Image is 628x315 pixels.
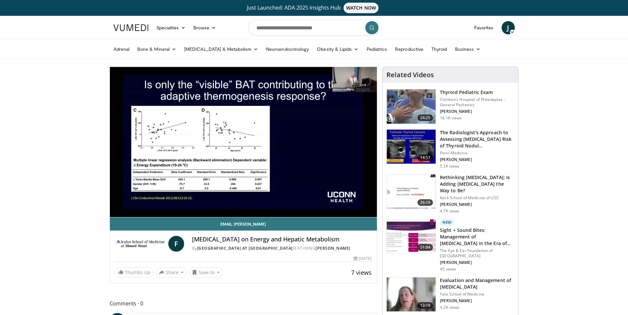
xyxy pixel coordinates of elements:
[363,43,391,56] a: Pediatrics
[502,21,515,34] a: J
[386,277,514,312] a: 13:19 Evaluation and Management of [MEDICAL_DATA] Yale School of Medicine [PERSON_NAME] 4.2K views
[440,97,514,108] p: Children’s Hospital of Philadephia - General Pediatrics
[440,202,514,207] p: [PERSON_NAME]
[351,268,372,276] span: 7 views
[440,115,462,121] p: 16.1K views
[440,109,514,114] p: [PERSON_NAME]
[192,245,372,251] div: By FEATURING
[168,236,184,252] a: F
[152,21,190,34] a: Specialties
[115,267,153,277] a: Thumbs Up
[115,3,514,13] a: Just Launched: ADA 2025 Insights HubWATCH NOW
[451,43,485,56] a: Business
[417,114,433,121] span: 24:25
[189,267,223,278] button: Save to
[470,21,498,34] a: Favorites
[440,129,514,149] h3: The Radiologist's Approach to Assessing [MEDICAL_DATA] Risk of Thyroid Nodul…
[386,129,514,169] a: 14:57 The Radiologist's Approach to Assessing [MEDICAL_DATA] Risk of Thyroid Nodul… Penn Medicine...
[114,24,149,31] img: VuMedi Logo
[440,174,514,194] h3: Rethinking [MEDICAL_DATA]: Is Adding [MEDICAL_DATA] the Way to Be?
[110,217,377,231] a: Email [PERSON_NAME]
[440,298,514,303] p: [PERSON_NAME]
[386,89,514,124] a: 24:25 Thyroid Pediatric Exam Children’s Hospital of Philadephia - General Pediatrics [PERSON_NAME...
[440,150,514,156] p: Penn Medicine
[440,164,459,169] p: 5.3K views
[440,305,459,310] p: 4.2K views
[440,292,514,297] p: Yale School of Medicine
[248,20,380,36] input: Search topics, interventions
[156,267,187,278] button: Share
[262,43,313,56] a: Neuroendocrinology
[440,277,514,290] h3: Evaluation and Management of [MEDICAL_DATA]
[110,299,378,308] span: Comments 0
[440,89,514,96] h3: Thyroid Pediatric Exam
[386,219,514,272] a: 51:04 New Sight + Sound Bites: Management of [MEDICAL_DATA] in the Era of Targ… The Eye & Ear Fou...
[386,174,514,214] a: 26:19 Rethinking [MEDICAL_DATA]: Is Adding [MEDICAL_DATA] the Way to Be? Keck School of Medicine ...
[417,302,433,309] span: 13:19
[387,219,436,254] img: 8bea4cff-b600-4be7-82a7-01e969b6860e.150x105_q85_crop-smart_upscale.jpg
[180,43,262,56] a: [MEDICAL_DATA] & Metabolism
[387,130,436,164] img: 64bf5cfb-7b6d-429f-8d89-8118f524719e.150x105_q85_crop-smart_upscale.jpg
[386,71,434,79] h4: Related Videos
[189,21,220,34] a: Browse
[440,208,459,214] p: 4.7K views
[197,245,293,251] a: [GEOGRAPHIC_DATA] at [GEOGRAPHIC_DATA]
[391,43,427,56] a: Reproductive
[387,174,436,209] img: 83a0fbab-8392-4dd6-b490-aa2edb68eb86.150x105_q85_crop-smart_upscale.jpg
[427,43,451,56] a: Thyroid
[387,277,436,312] img: dc6b3c35-b36a-4a9c-9e97-c7938243fc78.150x105_q85_crop-smart_upscale.jpg
[417,244,433,251] span: 51:04
[313,43,362,56] a: Obesity & Lipids
[315,245,350,251] a: [PERSON_NAME]
[354,256,372,262] div: [DATE]
[417,154,433,161] span: 14:57
[440,260,514,265] p: [PERSON_NAME]
[440,267,456,272] p: 45 views
[115,236,166,252] img: Icahn School of Medicine at Mount Sinai
[417,199,433,206] span: 26:19
[192,236,372,243] h4: [MEDICAL_DATA] on Energy and Hepatic Metabolism
[110,43,134,56] a: Adrenal
[440,248,514,259] p: The Eye & Ear Foundation of [GEOGRAPHIC_DATA]
[133,43,180,56] a: Bone & Mineral
[387,89,436,124] img: 576742cb-950f-47b1-b49b-8023242b3cfa.150x105_q85_crop-smart_upscale.jpg
[440,157,514,162] p: [PERSON_NAME]
[110,67,377,217] video-js: Video Player
[344,3,379,13] span: WATCH NOW
[440,219,454,226] p: New
[440,195,514,201] p: Keck School of Medicine of USC
[440,227,514,247] h3: Sight + Sound Bites: Management of [MEDICAL_DATA] in the Era of Targ…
